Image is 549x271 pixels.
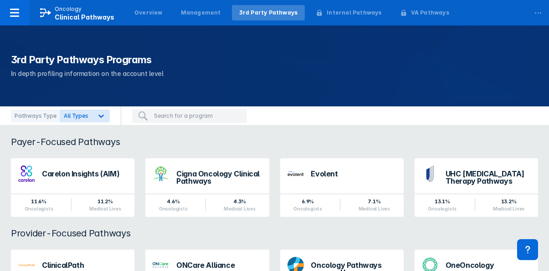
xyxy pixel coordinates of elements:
img: cigna-oncology-clinical-pathways.png [153,166,169,182]
img: carelon-insights.png [18,166,35,182]
div: Carelon Insights (AIM) [42,170,127,177]
div: 11.2% [89,198,121,205]
div: Medical Lives [224,206,255,211]
div: ONCare Alliance [176,261,262,269]
div: Oncologists [293,206,322,211]
div: Oncologists [159,206,188,211]
div: UHC [MEDICAL_DATA] Therapy Pathways [446,170,531,185]
input: Search for a program [154,112,241,120]
a: 3rd Party Pathways [232,5,305,20]
a: Carelon Insights (AIM)11.6%Oncologists11.2%Medical Lives [11,158,134,217]
a: Management [174,5,228,20]
div: Pathways Type [11,110,60,122]
a: Cigna Oncology Clinical Pathways4.6%Oncologists4.3%Medical Lives [145,158,269,217]
div: 4.3% [224,198,255,205]
p: Oncology [55,5,82,13]
div: Medical Lives [493,206,524,211]
h1: 3rd Party Pathways Programs [11,53,538,66]
img: uhc-pathways.png [422,166,438,182]
div: 3rd Party Pathways [239,9,298,17]
div: Evolent [311,170,396,177]
div: 4.6% [159,198,188,205]
div: 11.6% [25,198,53,205]
div: ClinicalPath [42,261,127,269]
span: Clinical Pathways [55,13,114,21]
div: Internal Pathways [327,9,381,17]
div: Overview [134,9,163,17]
div: Oncologists [428,206,457,211]
div: Cigna Oncology Clinical Pathways [176,170,262,185]
div: Medical Lives [359,206,390,211]
div: VA Pathways [411,9,449,17]
div: Medical Lives [89,206,121,211]
div: Management [181,9,221,17]
a: UHC [MEDICAL_DATA] Therapy Pathways13.1%Oncologists13.2%Medical Lives [415,158,538,217]
div: 13.2% [493,198,524,205]
p: In depth profiling information on the account level [11,68,538,79]
div: ... [529,1,547,20]
img: new-century-health.png [287,166,304,182]
div: 13.1% [428,198,457,205]
div: 6.9% [293,198,322,205]
div: Oncologists [25,206,53,211]
a: Overview [127,5,170,20]
div: 7.1% [359,198,390,205]
span: All Types [64,112,88,119]
div: OneOncology [446,261,531,269]
a: Evolent6.9%Oncologists7.1%Medical Lives [280,158,404,217]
